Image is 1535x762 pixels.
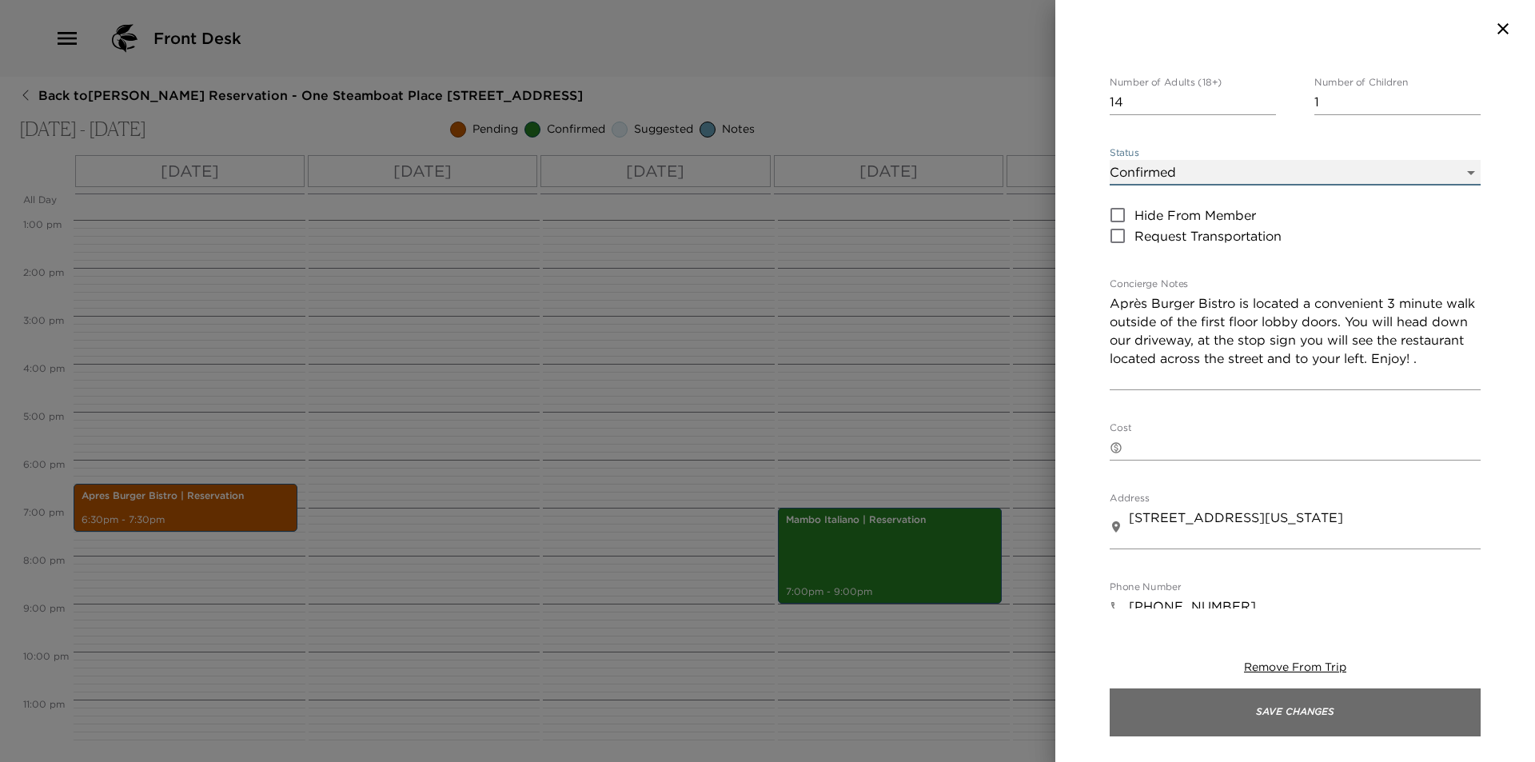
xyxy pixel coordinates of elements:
textarea: Après Burger Bistro is located a convenient 3 minute walk outside of the first floor lobby doors.... [1110,294,1481,386]
textarea: [STREET_ADDRESS][US_STATE] [1129,509,1481,545]
div: Confirmed [1110,160,1481,186]
button: Save Changes [1110,688,1481,736]
button: Remove From Trip [1244,660,1346,676]
span: Hide From Member [1134,205,1256,225]
label: Cost [1110,421,1131,435]
label: Concierge Notes [1110,277,1188,291]
label: Number of Adults (18+) [1110,76,1222,90]
span: Request Transportation [1134,226,1282,245]
label: Status [1110,146,1139,160]
label: Number of Children [1314,76,1408,90]
span: Remove From Trip [1244,660,1346,674]
label: Address [1110,492,1150,505]
label: Phone Number [1110,580,1181,594]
